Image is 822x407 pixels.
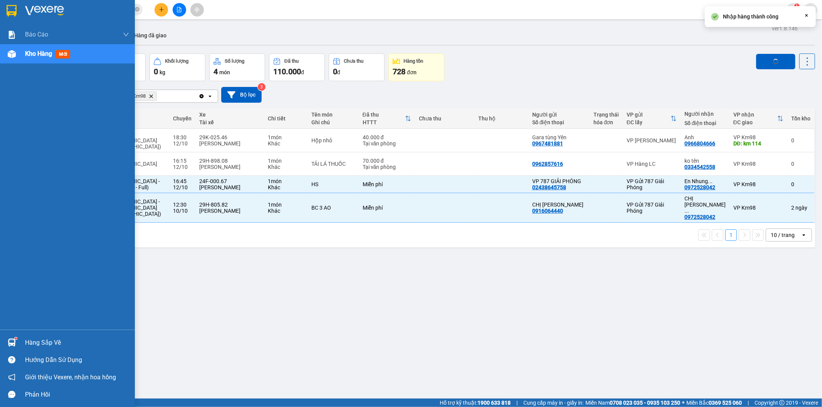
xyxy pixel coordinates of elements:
span: 110.000 [273,67,301,76]
button: Chưa thu0đ [329,53,385,81]
div: VP Km98 [733,161,783,167]
img: logo-vxr [7,5,17,17]
button: Đã thu110.000đ [269,53,325,81]
div: ĐC giao [733,119,777,125]
span: đ [301,69,304,75]
span: | [516,399,518,407]
span: aim [194,7,200,12]
div: Nhập hàng thành công [723,12,778,21]
div: ĐC lấy [627,119,671,125]
span: Kho hàng [25,50,52,57]
span: VP Km98 [126,93,146,99]
div: VP Km98 [733,134,783,140]
span: Giới thiệu Vexere, nhận hoa hồng [25,372,116,382]
div: Hộp nhỏ [312,137,355,143]
div: BC 3 AO [312,205,355,211]
button: loading Nhập hàng [756,54,795,69]
div: VP Gửi 787 Giải Phóng [627,178,677,190]
img: solution-icon [8,31,16,39]
div: 0334542558 [684,164,715,170]
span: ... [708,178,713,184]
div: Hàng tồn [404,58,424,64]
div: 1 món [268,134,304,140]
div: hóa đơn [593,119,619,125]
sup: 1 [15,337,17,340]
span: 0 [154,67,158,76]
div: 10/10 [173,208,192,214]
div: [PERSON_NAME] [199,208,260,214]
div: Người nhận [684,111,726,117]
div: Xe [199,112,260,118]
span: kg [160,69,165,75]
button: plus [155,3,168,17]
span: plus [159,7,164,12]
div: Hàng sắp về [25,337,129,349]
sup: 3 [258,83,266,91]
span: nhungdth.bvkm98.saoviet [703,5,787,14]
div: 29H-898.08 [199,158,260,164]
span: question-circle [8,356,15,364]
span: Báo cáo [25,30,48,39]
div: 10 / trang [771,231,795,239]
svg: open [801,232,807,238]
div: 0962857616 [532,161,563,167]
button: Bộ lọc [221,87,262,103]
span: VP Km98, close by backspace [122,92,157,101]
div: Tồn kho [791,115,810,122]
div: VP Km98 [733,181,783,187]
div: 0972528042 [684,214,715,220]
span: đ [337,69,340,75]
div: 0916064440 [532,208,563,214]
span: mới [56,50,70,58]
div: 0967481881 [532,140,563,147]
div: [PERSON_NAME] [199,184,260,190]
div: 70.000 đ [363,158,412,164]
th: Toggle SortBy [623,108,681,129]
input: Selected VP Km98. [158,92,159,100]
div: Số lượng [225,58,244,64]
div: Tại văn phòng [363,140,412,147]
div: 0 [791,137,810,143]
span: copyright [779,400,785,405]
div: VP Gửi 787 Giải Phóng [627,202,677,214]
img: warehouse-icon [8,339,16,347]
div: Ghi chú [312,119,355,125]
div: 0972528042 [684,184,715,190]
div: Chuyến [173,115,192,122]
button: caret-down [804,3,817,17]
span: notification [8,374,15,381]
div: En Nhung km98 [684,178,726,184]
span: 728 [393,67,405,76]
svg: open [207,93,213,99]
div: Khác [268,140,304,147]
span: close-circle [135,7,140,12]
div: 12/10 [173,140,192,147]
div: 02438645758 [532,184,566,190]
strong: 0369 525 060 [709,400,742,406]
span: close-circle [135,6,140,13]
div: 0 [791,161,810,167]
span: Cung cấp máy in - giấy in: [523,399,583,407]
span: 1 [795,3,798,9]
div: Tại văn phòng [363,164,412,170]
div: 1 món [268,158,304,164]
th: Toggle SortBy [359,108,415,129]
div: 1 món [268,202,304,208]
div: 16:45 [173,178,192,184]
div: VP Hàng LC [627,161,677,167]
div: VP Km98 [733,205,783,211]
div: CHỊ NHUNG 98 [684,195,726,214]
div: 2 [791,205,810,211]
div: [PERSON_NAME] [199,164,260,170]
div: TẢI LÁ THUỐC [312,161,355,167]
div: Anh [684,134,726,140]
div: VP 787 GIẢI PHÓNG [532,178,586,184]
div: 29K-025.46 [199,134,260,140]
div: Trạng thái [593,112,619,118]
div: CHỊ VÂN ANH [532,202,586,208]
div: Chưa thu [419,115,471,122]
span: món [219,69,230,75]
div: Tuyến [105,115,165,122]
button: Số lượng4món [209,53,265,81]
div: 12/10 [173,184,192,190]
